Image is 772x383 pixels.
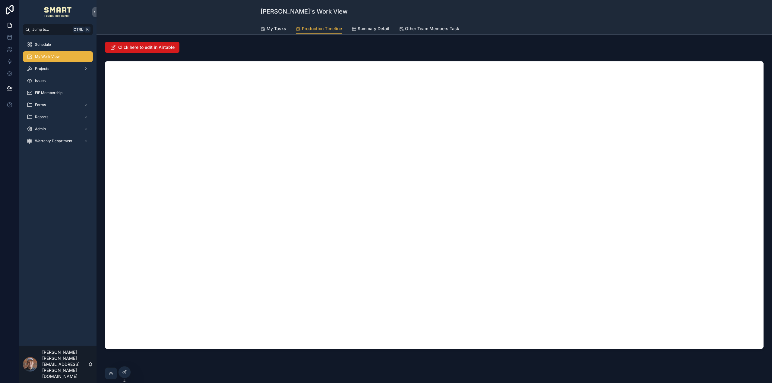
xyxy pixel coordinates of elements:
a: My Work View [23,51,93,62]
a: Warranty Department [23,136,93,146]
span: Production Timeline [302,26,342,32]
p: [PERSON_NAME] [PERSON_NAME][EMAIL_ADDRESS][PERSON_NAME][DOMAIN_NAME] [42,349,88,379]
span: Projects [35,66,49,71]
span: Issues [35,78,46,83]
span: Forms [35,102,46,107]
span: Admin [35,127,46,131]
a: FIF Membership [23,87,93,98]
a: Summary Detail [352,23,389,35]
span: Summary Detail [358,26,389,32]
span: Reports [35,115,48,119]
span: My Tasks [267,26,286,32]
a: Reports [23,111,93,122]
span: FIF Membership [35,90,62,95]
span: Other Team Members Task [405,26,459,32]
a: Forms [23,99,93,110]
h1: [PERSON_NAME]'s Work View [261,7,348,16]
span: Click here to edit in Airtable [118,44,175,50]
a: Admin [23,124,93,134]
span: Warranty Department [35,139,72,143]
div: scrollable content [19,35,96,154]
a: Production Timeline [296,23,342,35]
span: K [85,27,90,32]
span: Jump to... [32,27,71,32]
a: My Tasks [261,23,286,35]
a: Schedule [23,39,93,50]
span: Schedule [35,42,51,47]
a: Issues [23,75,93,86]
a: Other Team Members Task [399,23,459,35]
img: App logo [44,7,72,17]
a: Projects [23,63,93,74]
span: My Work View [35,54,60,59]
span: Ctrl [73,27,84,33]
button: Click here to edit in Airtable [105,42,179,53]
button: Jump to...CtrlK [23,24,93,35]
